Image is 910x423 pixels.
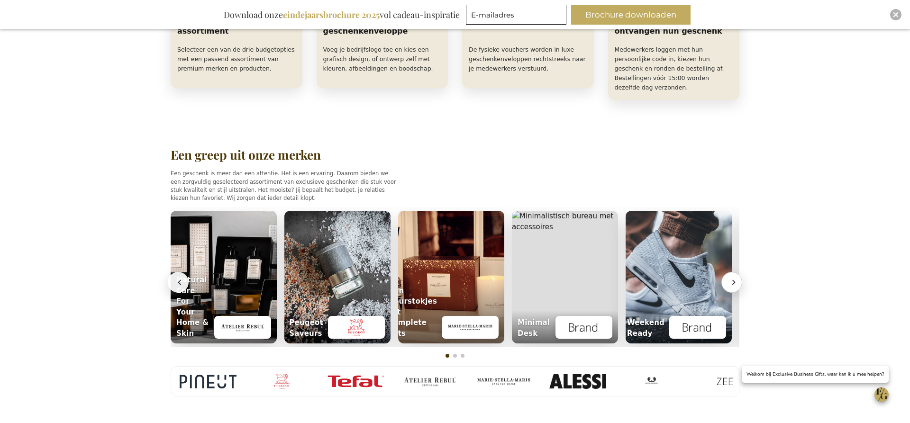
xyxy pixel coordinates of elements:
[518,317,551,339] div: Minimal Desk
[560,319,608,336] img: Merklogo
[398,374,455,389] img: Valiente
[721,272,742,293] button: Volgende
[284,211,391,343] img: Peugeot geschenkset
[283,9,380,20] b: eindejaarsbrochure 2025
[466,5,566,25] input: E-mailadres
[615,45,733,92] p: Medewerkers loggen met hun persoonlijke code in, kiezen hun geschenk en ronden de bestelling af. ...
[571,5,691,25] button: Brochure downloaden
[512,211,618,343] img: Minimalistisch bureau met accessoires
[674,319,721,336] img: Merklogo
[626,211,732,343] img: Weekend getaway scene
[176,275,209,339] div: Natural Care For Your Home & Skin
[546,374,602,389] img: Exclusive Business Gifts
[177,45,296,81] p: Selecteer een van de drie budgetopties met een passend assortiment van premium merken en producten.
[469,45,587,81] p: De fysieke vouchers worden in luxe geschenkenveloppen rechtstreeks naar je medewerkers verstuurd.
[176,375,233,388] img: Orbitkey
[398,211,504,343] img: Luxe geschenkdoos met lint
[171,211,277,343] img: Stijlvolle werkplek met leren accessoires
[171,366,739,396] div: Merken
[171,148,321,162] h2: Een greep uit onze merken
[219,319,266,336] img: Atelier Rebul logo
[472,375,528,387] img: Luxury For Men
[168,272,189,293] button: Vorige
[893,12,899,18] img: Close
[693,374,750,389] img: ZEE
[171,170,396,202] p: Een geschenk is meer dan een attentie. Het is een ervaring. Daarom bieden we een zorgvuldig gesel...
[446,319,494,336] img: Merklogo
[333,319,380,336] img: Peugeot Saveurs logo
[324,375,381,387] img: Goodnight Light
[641,374,655,389] img: Orbitkey
[890,9,901,20] div: Close
[466,5,569,27] form: marketing offers and promotions
[171,207,739,358] section: Lifestyle carrousel
[323,45,442,81] p: Voeg je bedrijfslogo toe en kies een grafisch design, of ontwerp zelf met kleuren, afbeeldingen e...
[161,124,749,420] section: Een greep uit onze merken
[270,374,286,389] img: ZEE
[289,317,323,339] div: Peugeot Saveurs
[219,5,464,25] div: Download onze vol cadeau-inspiratie
[627,317,664,339] div: Weekend Ready
[389,286,437,339] div: Van geurstokjes tot complete sets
